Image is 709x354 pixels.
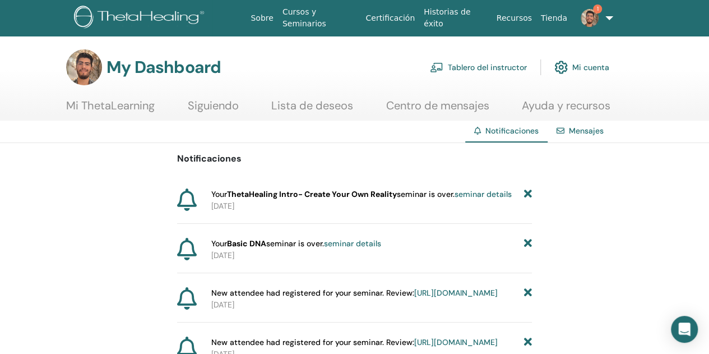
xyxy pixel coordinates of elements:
h3: My Dashboard [106,57,221,77]
img: cog.svg [554,58,568,77]
img: logo.png [74,6,208,31]
a: Mi cuenta [554,55,609,80]
a: Lista de deseos [271,99,353,121]
a: Siguiendo [188,99,239,121]
span: Your seminar is over. [211,189,512,200]
a: seminar details [324,238,381,249]
span: 1 [593,4,602,13]
a: [URL][DOMAIN_NAME] [414,337,498,347]
a: Certificación [361,8,419,29]
img: chalkboard-teacher.svg [430,62,443,72]
a: Tienda [536,8,572,29]
p: Notificaciones [177,152,532,165]
span: Your seminar is over. [211,238,381,250]
p: [DATE] [211,299,532,311]
div: Open Intercom Messenger [671,316,698,343]
a: seminar details [455,189,512,199]
a: Sobre [246,8,277,29]
a: Centro de mensajes [386,99,489,121]
a: Mensajes [569,126,604,136]
strong: ThetaHealing Intro- Create Your Own Reality [227,189,397,199]
p: [DATE] [211,250,532,261]
span: Notificaciones [485,126,539,136]
span: New attendee had registered for your seminar. Review: [211,287,498,299]
a: [URL][DOMAIN_NAME] [414,288,498,298]
a: Ayuda y recursos [522,99,610,121]
img: default.jpg [66,49,102,85]
p: [DATE] [211,200,532,212]
a: Cursos y Seminarios [278,2,362,34]
a: Mi ThetaLearning [66,99,155,121]
strong: Basic DNA [227,238,266,249]
a: Tablero del instructor [430,55,527,80]
span: New attendee had registered for your seminar. Review: [211,337,498,348]
a: Historias de éxito [419,2,492,34]
a: Recursos [492,8,536,29]
img: default.jpg [581,9,599,27]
